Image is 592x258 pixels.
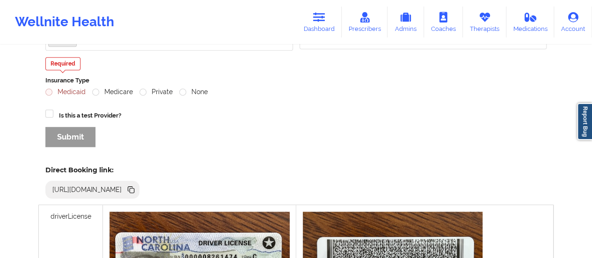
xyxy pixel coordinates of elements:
a: Therapists [463,7,506,37]
a: Dashboard [297,7,342,37]
label: Insurance Type [45,76,547,85]
a: Prescribers [342,7,388,37]
label: Medicare [92,88,133,96]
div: [URL][DOMAIN_NAME] [49,185,126,194]
a: Report Bug [577,103,592,140]
div: Required [45,57,80,70]
label: None [179,88,208,96]
a: Coaches [424,7,463,37]
h5: Direct Booking link: [45,166,139,174]
a: Medications [506,7,555,37]
label: Is this a test Provider? [59,111,121,120]
a: Admins [387,7,424,37]
label: Private [139,88,173,96]
a: Account [554,7,592,37]
label: Medicaid [45,88,86,96]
